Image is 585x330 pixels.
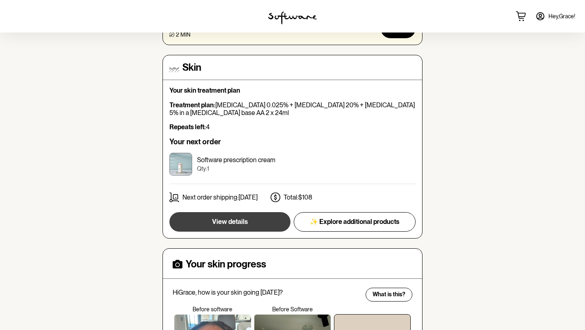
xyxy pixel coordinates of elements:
button: What is this? [366,288,412,302]
span: What is this? [373,291,405,298]
span: 2 min [176,31,191,38]
h4: Your skin progress [186,258,266,270]
h4: Skin [182,62,201,74]
button: ✨ Explore additional products [294,212,416,232]
img: software logo [268,11,317,24]
p: Next order shipping: [DATE] [182,193,258,201]
p: [MEDICAL_DATA] 0.025% + [MEDICAL_DATA] 20% + [MEDICAL_DATA] 5% in a [MEDICAL_DATA] base AA 2 x 24ml [169,101,416,117]
p: Software prescription cream [197,156,275,164]
p: Qty: 1 [197,165,275,172]
p: 4 [169,123,416,131]
p: Your skin treatment plan [169,87,416,94]
span: View details [212,218,248,226]
span: ✨ Explore additional products [310,218,399,226]
p: Total: $108 [284,193,312,201]
a: Hey,Grace! [531,7,580,26]
span: Hey, Grace ! [548,13,575,20]
strong: Repeats left: [169,123,206,131]
button: View details [169,212,290,232]
strong: Treatment plan: [169,101,215,109]
p: Hi Grace , how is your skin going [DATE]? [173,289,360,296]
h6: Your next order [169,137,416,146]
img: cktujnfao00003e5xv1847p5a.jpg [169,153,192,176]
p: Before software [173,306,253,313]
p: Before Software [253,306,333,313]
